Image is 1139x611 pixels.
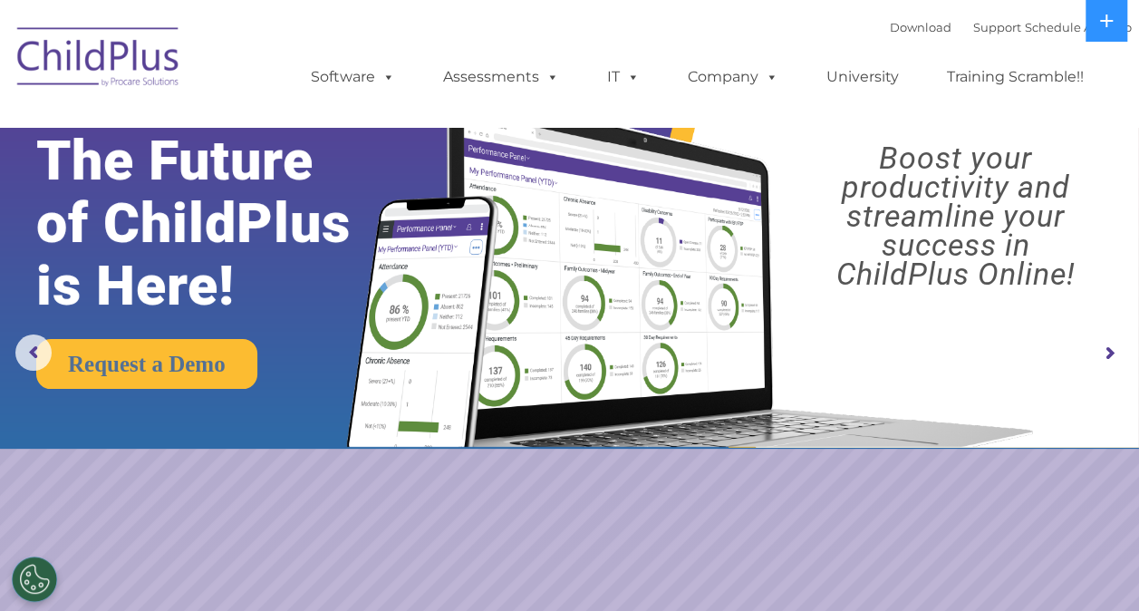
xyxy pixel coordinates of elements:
font: | [890,20,1132,34]
a: Company [670,59,796,95]
button: Cookies Settings [12,557,57,602]
a: Schedule A Demo [1025,20,1132,34]
a: IT [589,59,658,95]
a: Training Scramble!! [929,59,1102,95]
a: Download [890,20,951,34]
rs-layer: Boost your productivity and streamline your success in ChildPlus Online! [787,143,1125,288]
rs-layer: The Future of ChildPlus is Here! [36,130,400,317]
span: Last name [252,120,307,133]
img: ChildPlus by Procare Solutions [8,15,189,105]
a: Assessments [425,59,577,95]
a: Software [293,59,413,95]
a: Support [973,20,1021,34]
a: Request a Demo [36,339,257,389]
span: Phone number [252,194,329,208]
a: University [808,59,917,95]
